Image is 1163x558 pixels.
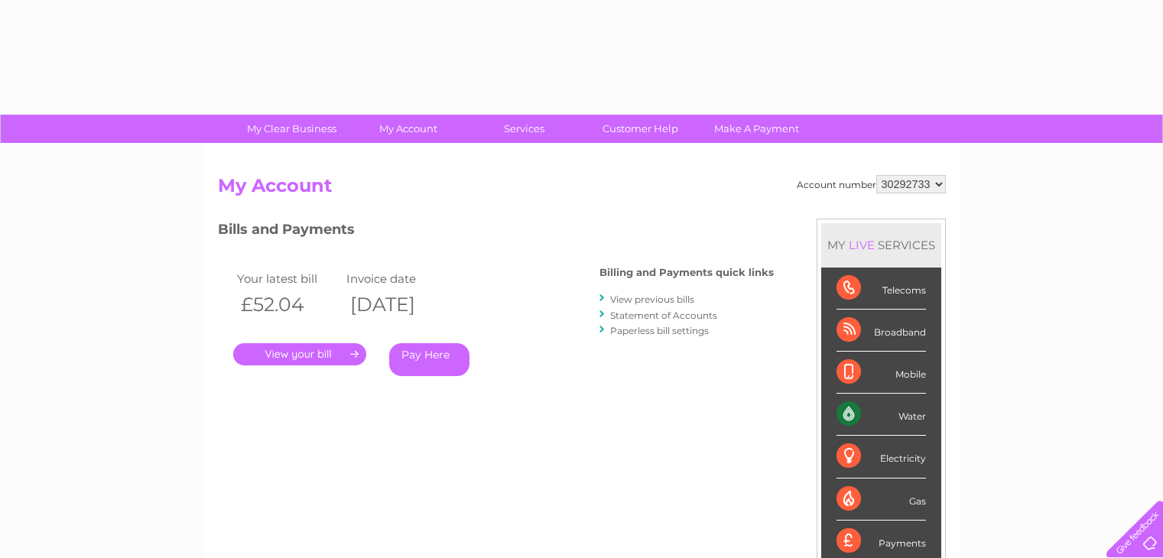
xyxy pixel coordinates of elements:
[345,115,471,143] a: My Account
[218,175,946,204] h2: My Account
[461,115,587,143] a: Services
[821,223,941,267] div: MY SERVICES
[846,238,878,252] div: LIVE
[837,436,926,478] div: Electricity
[233,289,343,320] th: £52.04
[797,175,946,193] div: Account number
[577,115,703,143] a: Customer Help
[233,343,366,365] a: .
[837,310,926,352] div: Broadband
[599,267,774,278] h4: Billing and Payments quick links
[610,294,694,305] a: View previous bills
[694,115,820,143] a: Make A Payment
[343,289,453,320] th: [DATE]
[837,479,926,521] div: Gas
[837,394,926,436] div: Water
[218,219,774,245] h3: Bills and Payments
[837,268,926,310] div: Telecoms
[233,268,343,289] td: Your latest bill
[389,343,469,376] a: Pay Here
[229,115,355,143] a: My Clear Business
[610,310,717,321] a: Statement of Accounts
[610,325,709,336] a: Paperless bill settings
[837,352,926,394] div: Mobile
[343,268,453,289] td: Invoice date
